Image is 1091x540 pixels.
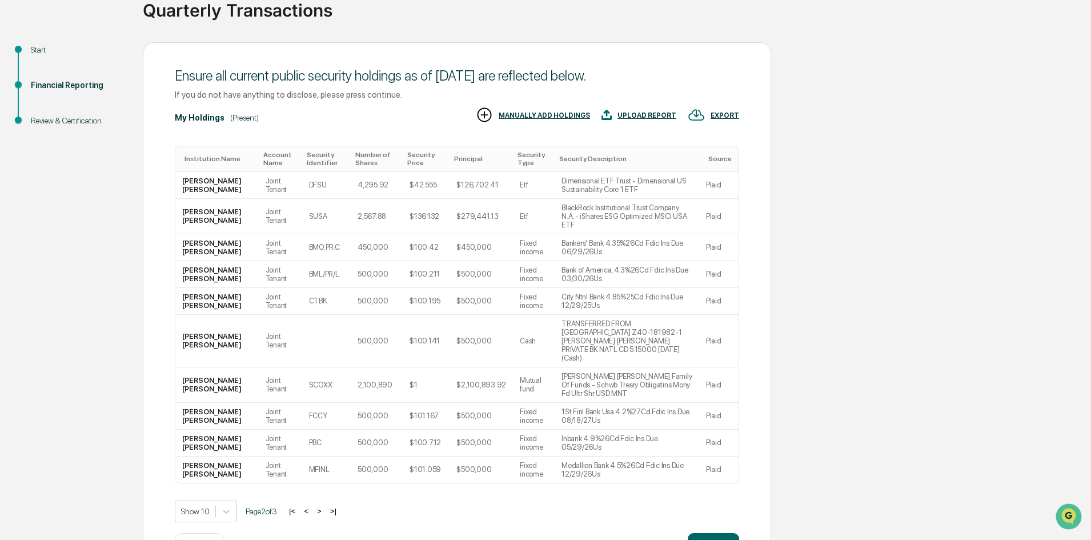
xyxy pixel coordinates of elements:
td: BlackRock Institutional Trust Company N.A. - iShares ESG Optimized MSCI USA ETF [555,199,699,234]
td: Joint Tenant [259,234,302,261]
td: Plaid [699,367,739,403]
td: 500,000 [351,430,403,457]
td: [PERSON_NAME] [PERSON_NAME] [175,367,259,403]
div: Toggle SortBy [559,155,695,163]
td: $500,000 [450,430,513,457]
div: MANUALLY ADD HOLDINGS [499,111,590,119]
div: Review & Certification [31,115,125,127]
td: Etf [513,172,555,199]
div: EXPORT [711,111,739,119]
td: $100.211 [403,261,450,288]
td: Plaid [699,234,739,261]
td: [PERSON_NAME] [PERSON_NAME] Family Of Funds - Schwb Tresry Obligatins Mony Fd Ultr Shr USD MNT [555,367,699,403]
td: [PERSON_NAME] [PERSON_NAME] [175,234,259,261]
td: 450,000 [351,234,403,261]
a: 🔎Data Lookup [7,161,77,182]
td: $42.555 [403,172,450,199]
td: Dimensional ETF Trust - Dimensional US Sustainability Core 1 ETF [555,172,699,199]
div: My Holdings [175,113,224,122]
td: $500,000 [450,403,513,430]
td: FCCY [302,403,351,430]
td: [PERSON_NAME] [PERSON_NAME] [175,457,259,483]
td: BML/PR/L [302,261,351,288]
td: 500,000 [351,457,403,483]
div: Toggle SortBy [307,151,347,167]
img: 1746055101610-c473b297-6a78-478c-a979-82029cc54cd1 [11,87,32,108]
div: Toggle SortBy [407,151,445,167]
td: Fixed income [513,457,555,483]
td: Inbank 4.9%26Cd Fdic Ins Due 05/29/26Us [555,430,699,457]
td: [PERSON_NAME] [PERSON_NAME] [175,403,259,430]
td: SUSA [302,199,351,234]
div: UPLOAD REPORT [617,111,676,119]
td: Joint Tenant [259,315,302,367]
td: Plaid [699,199,739,234]
td: 500,000 [351,288,403,315]
div: Toggle SortBy [708,155,734,163]
td: $100.195 [403,288,450,315]
button: Start new chat [194,91,208,105]
td: 1St Finl Bank Usa 4.2%27Cd Fdic Ins Due 08/18/27Us [555,403,699,430]
td: Joint Tenant [259,199,302,234]
td: Bank of America, 4.3%26Cd Fdic Ins Due 03/30/26Us [555,261,699,288]
td: Fixed income [513,234,555,261]
div: Toggle SortBy [518,151,550,167]
td: Plaid [699,457,739,483]
td: $1 [403,367,450,403]
td: Joint Tenant [259,403,302,430]
td: Plaid [699,172,739,199]
td: $100.42 [403,234,450,261]
div: If you do not have anything to disclose, please press continue. [175,90,739,99]
td: Fixed income [513,403,555,430]
div: 🖐️ [11,145,21,154]
td: Cash [513,315,555,367]
td: [PERSON_NAME] [PERSON_NAME] [175,430,259,457]
td: Fixed income [513,288,555,315]
td: CTBK [302,288,351,315]
td: $136.132 [403,199,450,234]
td: Mutual fund [513,367,555,403]
td: 500,000 [351,315,403,367]
td: Medallion Bank 4.5%26Cd Fdic Ins Due 12/29/26Us [555,457,699,483]
td: Etf [513,199,555,234]
td: TRANSFERRED FROM [GEOGRAPHIC_DATA] Z40-181982-1 [PERSON_NAME] [PERSON_NAME] PRIVATE BK NATL CD 5.... [555,315,699,367]
td: Plaid [699,403,739,430]
td: Fixed income [513,261,555,288]
div: Toggle SortBy [355,151,398,167]
td: $101.167 [403,403,450,430]
td: DFSU [302,172,351,199]
button: >| [327,506,340,516]
td: [PERSON_NAME] [PERSON_NAME] [175,261,259,288]
div: We're available if you need us! [39,99,145,108]
td: $500,000 [450,315,513,367]
a: Powered byPylon [81,193,138,202]
div: Start [31,44,125,56]
span: Preclearance [23,144,74,155]
td: [PERSON_NAME] [PERSON_NAME] [175,288,259,315]
div: Toggle SortBy [263,151,298,167]
td: $100.141 [403,315,450,367]
td: Joint Tenant [259,261,302,288]
td: BMO.PR.C [302,234,351,261]
div: 🔎 [11,167,21,176]
img: EXPORT [688,106,705,123]
div: Financial Reporting [31,79,125,91]
td: $126,702.41 [450,172,513,199]
button: |< [286,506,299,516]
div: (Present) [230,113,259,122]
button: < [300,506,312,516]
td: Plaid [699,288,739,315]
td: Plaid [699,430,739,457]
td: Bankers' Bank 4.35%26Cd Fdic Ins Due 06/29/26Us [555,234,699,261]
td: 500,000 [351,403,403,430]
div: Ensure all current public security holdings as of [DATE] are reflected below. [175,67,739,84]
a: 🖐️Preclearance [7,139,78,160]
div: 🗄️ [83,145,92,154]
td: SCOXX [302,367,351,403]
td: $100.712 [403,430,450,457]
td: Joint Tenant [259,430,302,457]
td: $500,000 [450,261,513,288]
td: 2,100,890 [351,367,403,403]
